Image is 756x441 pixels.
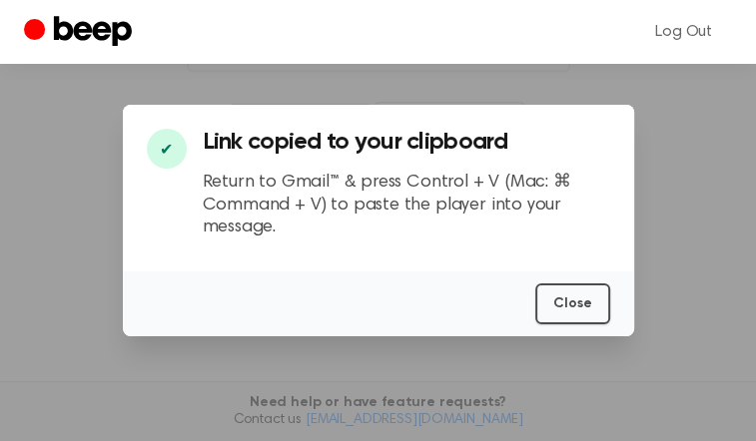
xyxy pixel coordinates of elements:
button: Close [535,283,610,324]
a: Log Out [635,8,732,56]
a: Beep [24,13,137,52]
h3: Link copied to your clipboard [203,129,610,156]
p: Return to Gmail™ & press Control + V (Mac: ⌘ Command + V) to paste the player into your message. [203,172,610,239]
div: ✔ [147,129,187,169]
